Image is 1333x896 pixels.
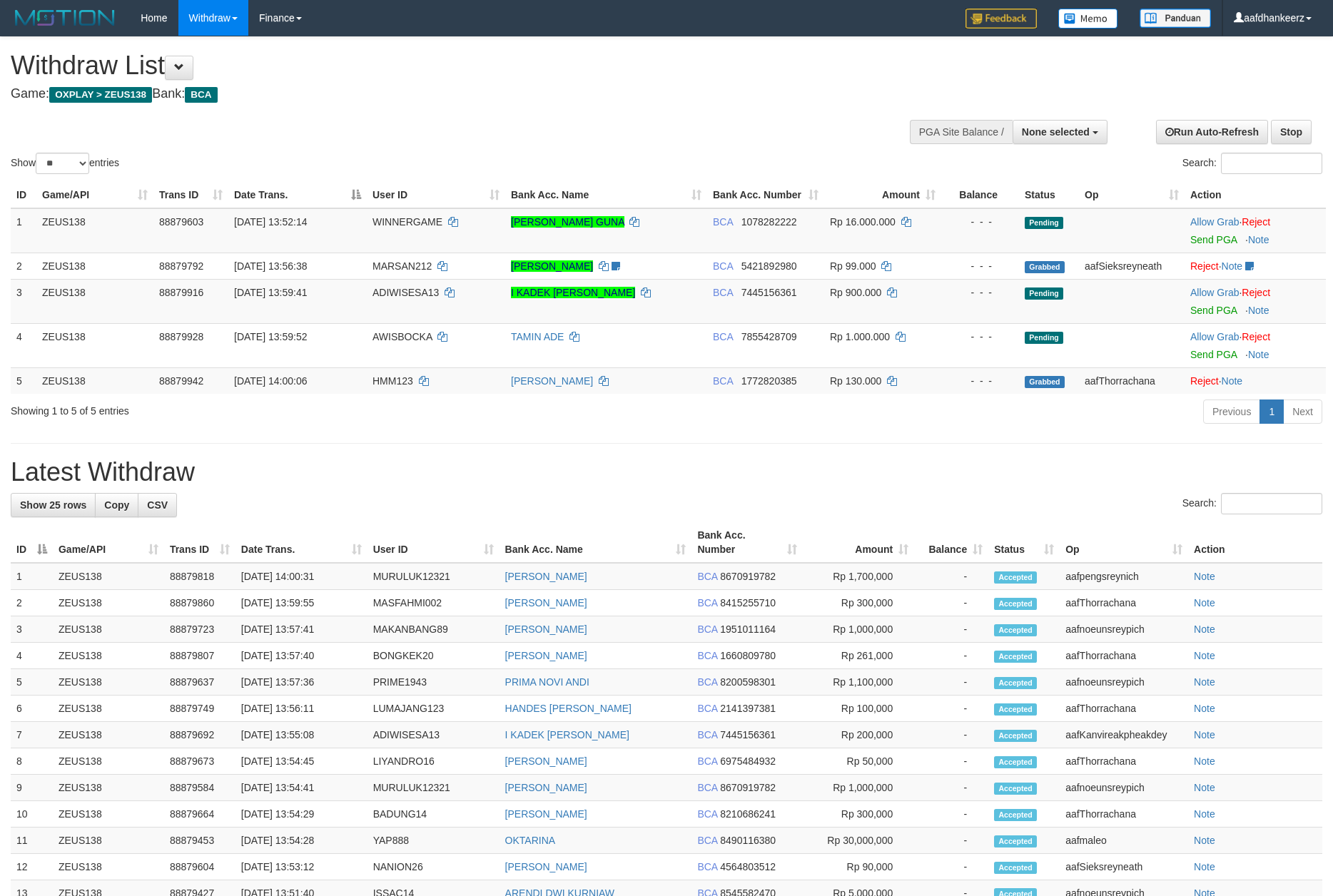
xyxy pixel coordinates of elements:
[49,87,152,103] span: OXPLAY > ZEUS138
[53,616,164,643] td: ZEUS138
[1242,331,1270,342] a: Reject
[511,331,564,342] a: TAMIN ADE
[36,208,153,253] td: ZEUS138
[1060,801,1188,828] td: aafThorrachana
[368,563,500,590] td: MURULUK12321
[741,260,797,272] span: Copy 5421892980 to clipboard
[1194,571,1215,582] a: Note
[11,828,53,854] td: 11
[713,260,733,272] span: BCA
[53,854,164,880] td: ZEUS138
[947,215,1013,229] div: - - -
[235,669,368,696] td: [DATE] 13:57:36
[824,182,941,208] th: Amount: activate to sort column ascending
[994,862,1037,874] span: Accepted
[1182,153,1322,174] label: Search:
[994,651,1037,663] span: Accepted
[803,828,914,854] td: Rp 30,000,000
[1222,260,1243,272] a: Note
[830,216,896,228] span: Rp 16.000.000
[994,571,1037,584] span: Accepted
[235,590,368,616] td: [DATE] 13:59:55
[1203,399,1260,424] a: Previous
[713,331,733,342] span: BCA
[1025,217,1063,229] span: Pending
[707,182,824,208] th: Bank Acc. Number: activate to sort column ascending
[1194,597,1215,609] a: Note
[159,216,203,228] span: 88879603
[1248,305,1269,316] a: Note
[1242,287,1270,298] a: Reject
[914,522,988,563] th: Balance: activate to sort column ascending
[713,216,733,228] span: BCA
[505,182,707,208] th: Bank Acc. Name: activate to sort column ascending
[164,722,235,748] td: 88879692
[505,808,587,820] a: [PERSON_NAME]
[1060,722,1188,748] td: aafKanvireakpheakdey
[11,182,36,208] th: ID
[53,522,164,563] th: Game/API: activate to sort column ascending
[36,182,153,208] th: Game/API: activate to sort column ascending
[1194,729,1215,740] a: Note
[947,259,1013,273] div: - - -
[830,287,881,298] span: Rp 900.000
[368,590,500,616] td: MASFAHMI002
[368,643,500,669] td: BONGKEK20
[994,677,1037,689] span: Accepted
[914,854,988,880] td: -
[11,458,1322,487] h1: Latest Withdraw
[235,854,368,880] td: [DATE] 13:53:12
[505,861,587,872] a: [PERSON_NAME]
[1221,493,1322,514] input: Search:
[914,775,988,801] td: -
[1182,493,1322,514] label: Search:
[164,775,235,801] td: 88879584
[914,563,988,590] td: -
[994,783,1037,795] span: Accepted
[741,375,797,387] span: Copy 1772820385 to clipboard
[164,854,235,880] td: 88879604
[367,182,505,208] th: User ID: activate to sort column ascending
[11,696,53,722] td: 6
[1190,349,1237,360] a: Send PGA
[53,669,164,696] td: ZEUS138
[914,669,988,696] td: -
[803,801,914,828] td: Rp 300,000
[511,375,593,387] a: [PERSON_NAME]
[1060,643,1188,669] td: aafThorrachana
[164,643,235,669] td: 88879807
[720,861,776,872] span: Copy 4564803512 to clipboard
[1188,522,1322,563] th: Action
[720,623,776,635] span: Copy 1951011164 to clipboard
[372,216,442,228] span: WINNERGAME
[11,748,53,775] td: 8
[505,703,632,714] a: HANDES [PERSON_NAME]
[500,522,692,563] th: Bank Acc. Name: activate to sort column ascending
[164,669,235,696] td: 88879637
[505,597,587,609] a: [PERSON_NAME]
[720,729,776,740] span: Copy 7445156361 to clipboard
[988,522,1060,563] th: Status: activate to sort column ascending
[1283,399,1322,424] a: Next
[511,216,624,228] a: [PERSON_NAME] GUNA
[235,563,368,590] td: [DATE] 14:00:31
[720,571,776,582] span: Copy 8670919782 to clipboard
[720,650,776,661] span: Copy 1660809780 to clipboard
[235,643,368,669] td: [DATE] 13:57:40
[1190,331,1242,342] span: ·
[372,260,432,272] span: MARSAN212
[368,828,500,854] td: YAP888
[505,623,587,635] a: [PERSON_NAME]
[368,696,500,722] td: LUMAJANG123
[11,493,96,517] a: Show 25 rows
[1185,367,1326,394] td: ·
[1079,253,1185,279] td: aafSieksreyneath
[11,522,53,563] th: ID: activate to sort column descending
[910,120,1013,144] div: PGA Site Balance /
[720,835,776,846] span: Copy 8490116380 to clipboard
[697,755,717,767] span: BCA
[505,835,556,846] a: OKTARINA
[368,522,500,563] th: User ID: activate to sort column ascending
[11,563,53,590] td: 1
[53,643,164,669] td: ZEUS138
